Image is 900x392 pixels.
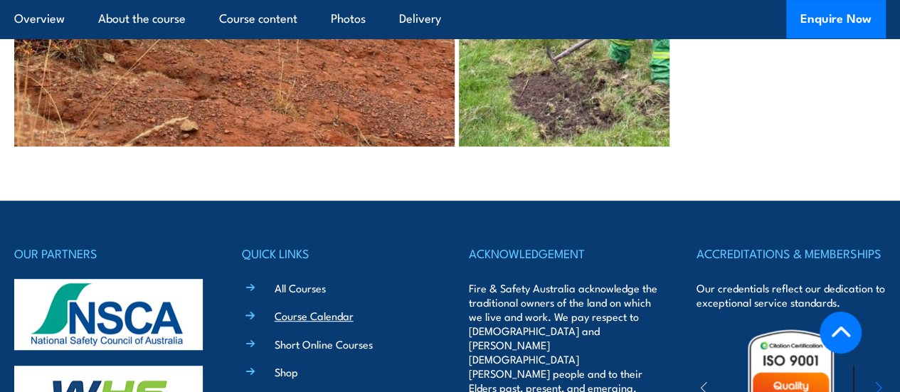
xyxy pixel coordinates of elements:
h4: QUICK LINKS [242,243,432,263]
h4: ACCREDITATIONS & MEMBERSHIPS [697,243,886,263]
p: Our credentials reflect our dedication to exceptional service standards. [697,281,886,309]
a: Shop [275,364,298,379]
a: Short Online Courses [275,337,373,351]
a: Course Calendar [275,308,354,323]
h4: ACKNOWLEDGEMENT [469,243,659,263]
img: nsca-logo-footer [14,279,203,350]
h4: OUR PARTNERS [14,243,204,263]
a: All Courses [275,280,326,295]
